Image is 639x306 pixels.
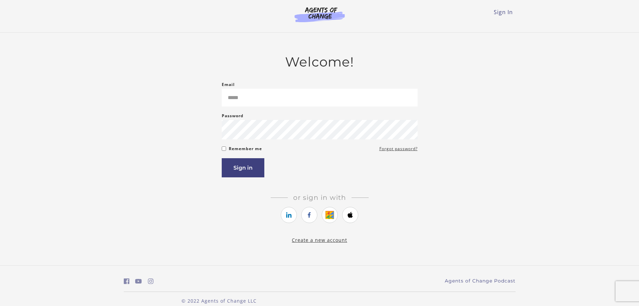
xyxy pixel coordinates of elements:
[494,8,513,16] a: Sign In
[288,193,352,202] span: Or sign in with
[281,207,297,223] a: https://courses.thinkific.com/users/auth/linkedin?ss%5Breferral%5D=&ss%5Buser_return_to%5D=&ss%5B...
[301,207,317,223] a: https://courses.thinkific.com/users/auth/facebook?ss%5Breferral%5D=&ss%5Buser_return_to%5D=&ss%5B...
[222,112,244,120] label: Password
[287,7,352,22] img: Agents of Change Logo
[148,276,154,286] a: https://www.instagram.com/agentsofchangeprep/ (Open in a new window)
[222,81,235,89] label: Email
[222,54,418,70] h2: Welcome!
[322,207,338,223] a: https://courses.thinkific.com/users/auth/google?ss%5Breferral%5D=&ss%5Buser_return_to%5D=&ss%5Bvi...
[292,237,347,243] a: Create a new account
[124,276,129,286] a: https://www.facebook.com/groups/aswbtestprep (Open in a new window)
[124,297,314,304] p: © 2022 Agents of Change LLC
[379,145,418,153] a: Forgot password?
[148,278,154,285] i: https://www.instagram.com/agentsofchangeprep/ (Open in a new window)
[124,278,129,285] i: https://www.facebook.com/groups/aswbtestprep (Open in a new window)
[135,278,142,285] i: https://www.youtube.com/c/AgentsofChangeTestPrepbyMeaganMitchell (Open in a new window)
[445,277,516,285] a: Agents of Change Podcast
[229,145,262,153] label: Remember me
[342,207,358,223] a: https://courses.thinkific.com/users/auth/apple?ss%5Breferral%5D=&ss%5Buser_return_to%5D=&ss%5Bvis...
[135,276,142,286] a: https://www.youtube.com/c/AgentsofChangeTestPrepbyMeaganMitchell (Open in a new window)
[222,158,264,177] button: Sign in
